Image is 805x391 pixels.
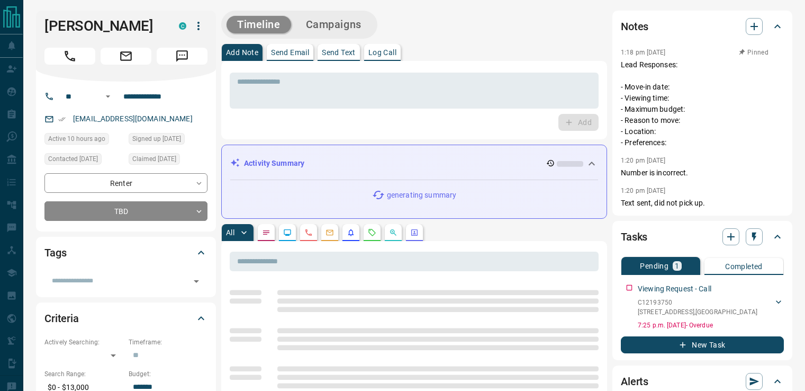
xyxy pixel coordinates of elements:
[295,16,372,33] button: Campaigns
[638,296,784,319] div: C12193750[STREET_ADDRESS],[GEOGRAPHIC_DATA]
[132,134,181,144] span: Signed up [DATE]
[48,134,105,144] span: Active 10 hours ago
[44,17,163,34] h1: [PERSON_NAME]
[102,90,114,103] button: Open
[347,228,355,237] svg: Listing Alerts
[621,198,784,209] p: Text sent, did not pick up.
[387,190,456,201] p: generating summary
[621,14,784,39] div: Notes
[638,283,711,295] p: Viewing Request - Call
[129,133,207,148] div: Sat Mar 03 2018
[638,298,757,307] p: C12193750
[322,49,356,56] p: Send Text
[226,229,234,236] p: All
[640,262,668,270] p: Pending
[226,49,258,56] p: Add Note
[262,228,270,237] svg: Notes
[44,201,207,221] div: TBD
[621,336,784,353] button: New Task
[44,310,79,327] h2: Criteria
[638,307,757,317] p: [STREET_ADDRESS] , [GEOGRAPHIC_DATA]
[368,49,396,56] p: Log Call
[179,22,186,30] div: condos.ca
[389,228,397,237] svg: Opportunities
[675,262,679,270] p: 1
[129,153,207,168] div: Wed Sep 03 2025
[227,16,291,33] button: Timeline
[44,337,123,347] p: Actively Searching:
[271,49,309,56] p: Send Email
[410,228,419,237] svg: Agent Actions
[48,154,98,164] span: Contacted [DATE]
[638,321,784,330] p: 7:25 p.m. [DATE] - Overdue
[621,49,666,56] p: 1:18 pm [DATE]
[73,114,193,123] a: [EMAIL_ADDRESS][DOMAIN_NAME]
[283,228,292,237] svg: Lead Browsing Activity
[738,48,769,57] button: Pinned
[621,224,784,250] div: Tasks
[621,228,647,245] h2: Tasks
[44,48,95,65] span: Call
[44,133,123,148] div: Tue Oct 14 2025
[129,369,207,379] p: Budget:
[621,373,648,390] h2: Alerts
[368,228,376,237] svg: Requests
[621,59,784,148] p: Lead Responses: - Move-in date: - Viewing time: - Maximum budget: - Reason to move: - Location: -...
[129,337,207,347] p: Timeframe:
[44,369,123,379] p: Search Range:
[101,48,151,65] span: Email
[44,306,207,331] div: Criteria
[230,154,598,173] div: Activity Summary
[132,154,176,164] span: Claimed [DATE]
[44,240,207,265] div: Tags
[157,48,207,65] span: Message
[58,115,66,123] svg: Email Verified
[621,157,666,164] p: 1:20 pm [DATE]
[621,187,666,194] p: 1:20 pm [DATE]
[621,167,784,179] p: Number is incorrect.
[725,263,763,270] p: Completed
[44,153,123,168] div: Wed Oct 01 2025
[304,228,313,237] svg: Calls
[244,158,304,169] p: Activity Summary
[325,228,334,237] svg: Emails
[44,173,207,193] div: Renter
[621,18,648,35] h2: Notes
[44,244,66,261] h2: Tags
[189,274,204,289] button: Open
